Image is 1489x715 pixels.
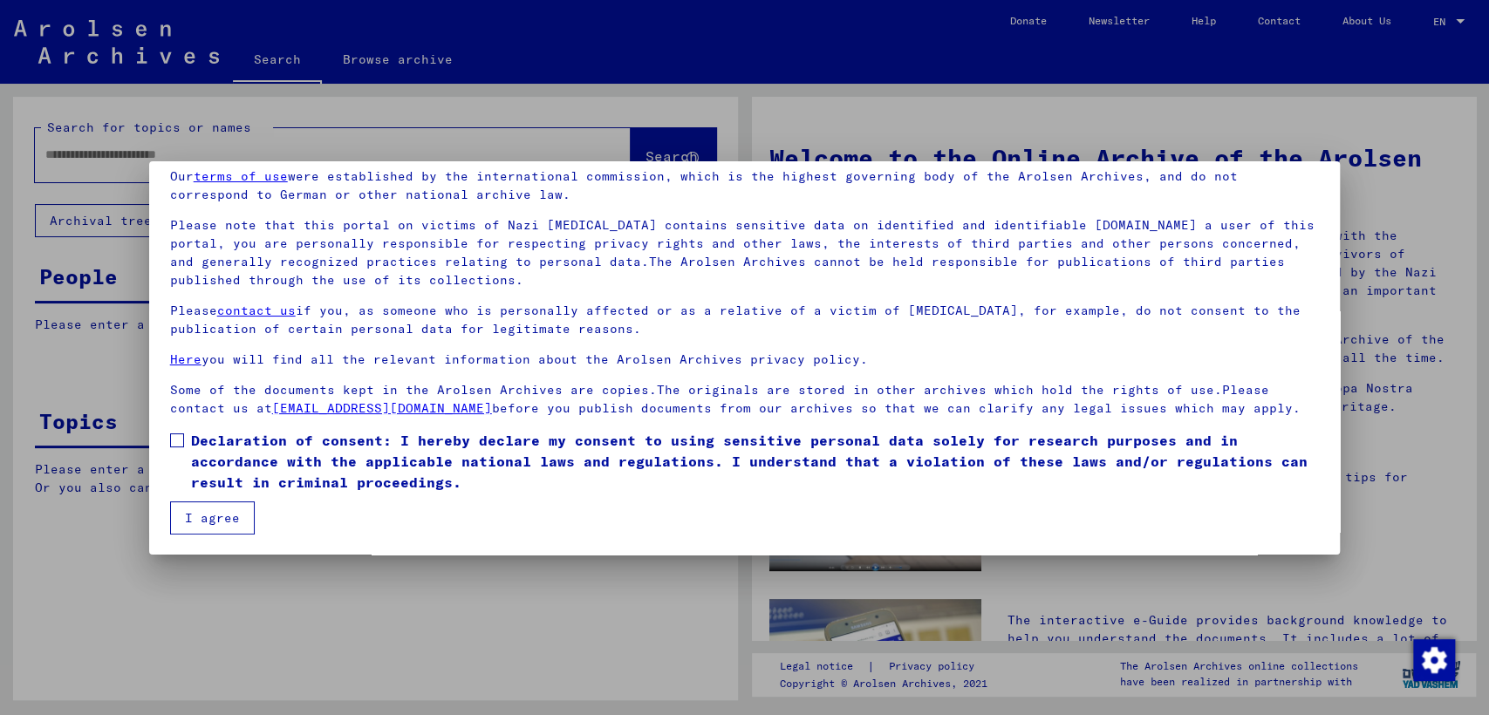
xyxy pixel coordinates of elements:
img: Change consent [1413,639,1455,681]
button: I agree [170,501,255,535]
p: Some of the documents kept in the Arolsen Archives are copies.The originals are stored in other a... [170,381,1320,418]
a: [EMAIL_ADDRESS][DOMAIN_NAME] [272,400,492,416]
div: Change consent [1412,638,1454,680]
p: you will find all the relevant information about the Arolsen Archives privacy policy. [170,351,1320,369]
p: Please if you, as someone who is personally affected or as a relative of a victim of [MEDICAL_DAT... [170,302,1320,338]
a: terms of use [194,168,288,184]
a: contact us [217,303,296,318]
p: Our were established by the international commission, which is the highest governing body of the ... [170,167,1320,204]
p: Please note that this portal on victims of Nazi [MEDICAL_DATA] contains sensitive data on identif... [170,216,1320,289]
a: Here [170,351,201,367]
span: Declaration of consent: I hereby declare my consent to using sensitive personal data solely for r... [191,430,1320,493]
